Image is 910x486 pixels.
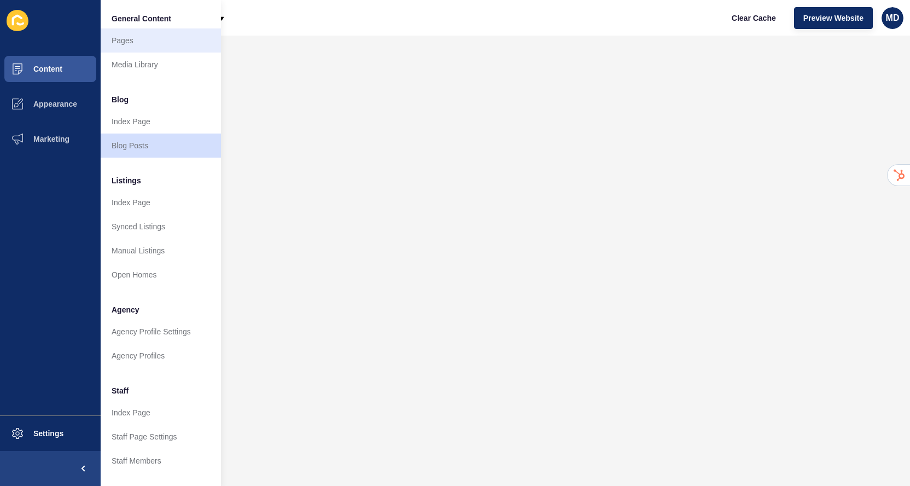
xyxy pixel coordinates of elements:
a: Agency Profile Settings [101,320,221,344]
a: Agency Profiles [101,344,221,368]
span: Staff [112,385,129,396]
span: MD [886,13,900,24]
a: Index Page [101,109,221,134]
span: General Content [112,13,171,24]
a: Staff Members [101,449,221,473]
span: Preview Website [803,13,864,24]
a: Blog Posts [101,134,221,158]
a: Index Page [101,190,221,215]
span: Listings [112,175,141,186]
a: Manual Listings [101,239,221,263]
span: Blog [112,94,129,105]
a: Media Library [101,53,221,77]
button: Preview Website [794,7,873,29]
span: Clear Cache [732,13,776,24]
button: Clear Cache [722,7,785,29]
a: Index Page [101,401,221,425]
a: Pages [101,28,221,53]
a: Staff Page Settings [101,425,221,449]
span: Agency [112,304,139,315]
a: Synced Listings [101,215,221,239]
a: Open Homes [101,263,221,287]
